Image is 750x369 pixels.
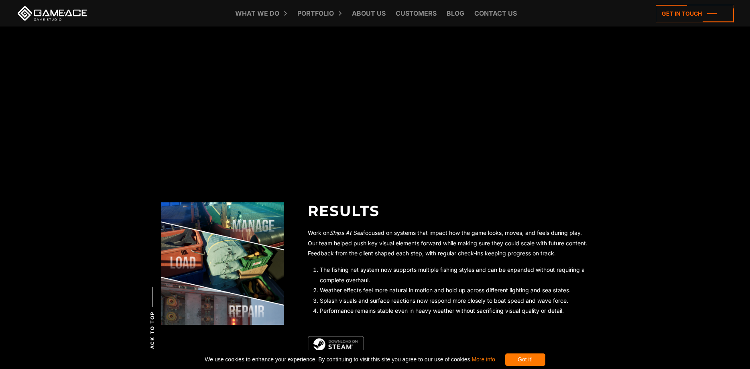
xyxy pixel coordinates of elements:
span: We use cookies to enhance your experience. By continuing to visit this site you agree to our use ... [205,353,495,366]
div: Got it! [505,353,545,366]
li: Weather effects feel more natural in motion and hold up across different lighting and sea states. [320,285,589,296]
img: Ships at sea results [161,202,284,325]
h2: RESULTS [308,202,589,220]
em: Ships At Sea [329,229,363,236]
a: Get in touch [656,5,734,22]
li: The fishing net system now supports multiple fishing styles and can be expanded without requiring... [320,265,589,285]
li: Splash visuals and surface reactions now respond more closely to boat speed and wave force. [320,296,589,306]
span: Back to top [149,311,156,353]
p: Work on focused on systems that impact how the game looks, moves, and feels during play. Our team... [308,228,589,259]
a: More info [472,356,495,363]
img: Steam [308,336,364,353]
li: Performance remains stable even in heavy weather without sacrificing visual quality or detail. [320,306,589,316]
